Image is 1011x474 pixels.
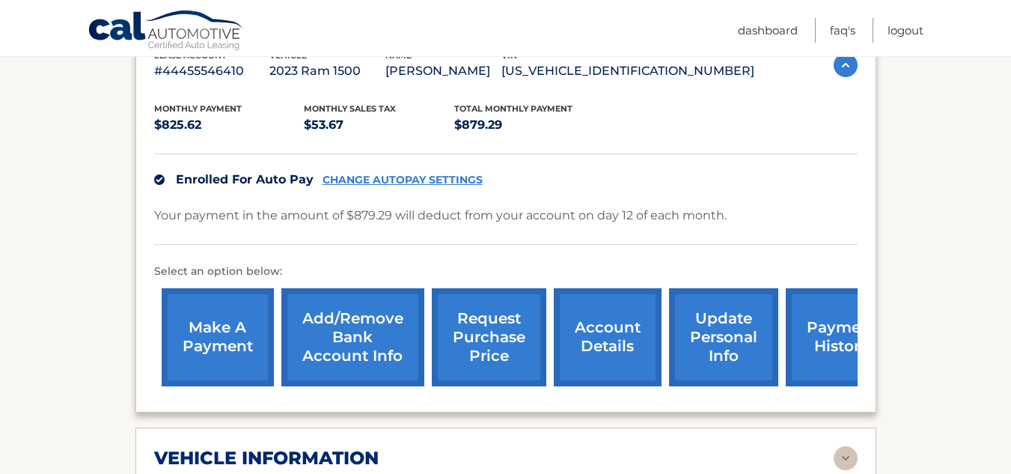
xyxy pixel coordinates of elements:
p: [US_VEHICLE_IDENTIFICATION_NUMBER] [501,61,754,82]
span: Total Monthly Payment [454,103,572,114]
a: make a payment [162,288,274,386]
p: #44455546410 [154,61,270,82]
a: update personal info [669,288,778,386]
img: accordion-rest.svg [834,446,858,470]
a: payment history [786,288,898,386]
a: Logout [888,18,923,43]
p: $879.29 [454,115,605,136]
span: Enrolled For Auto Pay [176,172,314,186]
a: Dashboard [738,18,798,43]
p: $825.62 [154,115,305,136]
p: Select an option below: [154,263,858,281]
a: request purchase price [432,288,546,386]
img: check.svg [154,174,165,185]
a: Add/Remove bank account info [281,288,424,386]
span: Monthly sales Tax [304,103,396,114]
p: $53.67 [304,115,454,136]
a: FAQ's [830,18,855,43]
p: Your payment in the amount of $879.29 will deduct from your account on day 12 of each month. [154,205,727,226]
p: [PERSON_NAME] [385,61,501,82]
a: account details [554,288,662,386]
a: CHANGE AUTOPAY SETTINGS [323,174,483,186]
h2: vehicle information [154,447,379,470]
a: Cal Automotive [88,10,245,53]
p: 2023 Ram 1500 [269,61,385,82]
span: Monthly Payment [154,103,242,114]
img: accordion-active.svg [834,53,858,77]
